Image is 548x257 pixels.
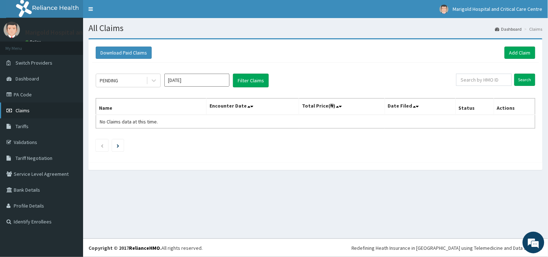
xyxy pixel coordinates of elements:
[16,75,39,82] span: Dashboard
[100,77,118,84] div: PENDING
[96,47,152,59] button: Download Paid Claims
[456,74,512,86] input: Search by HMO ID
[505,47,535,59] a: Add Claim
[494,99,535,115] th: Actions
[351,244,543,252] div: Redefining Heath Insurance in [GEOGRAPHIC_DATA] using Telemedicine and Data Science!
[89,245,161,251] strong: Copyright © 2017 .
[16,107,30,114] span: Claims
[164,74,229,87] input: Select Month and Year
[89,23,543,33] h1: All Claims
[514,74,535,86] input: Search
[25,29,143,36] p: Marigold Hospital and Critical Care Centre
[385,99,456,115] th: Date Filed
[4,22,20,38] img: User Image
[25,39,43,44] a: Online
[83,239,548,257] footer: All rights reserved.
[456,99,494,115] th: Status
[129,245,160,251] a: RelianceHMO
[16,155,52,161] span: Tariff Negotiation
[440,5,449,14] img: User Image
[207,99,299,115] th: Encounter Date
[495,26,522,32] a: Dashboard
[16,60,52,66] span: Switch Providers
[299,99,385,115] th: Total Price(₦)
[96,99,207,115] th: Name
[453,6,543,12] span: Marigold Hospital and Critical Care Centre
[100,142,104,149] a: Previous page
[100,118,158,125] span: No Claims data at this time.
[233,74,269,87] button: Filter Claims
[117,142,119,149] a: Next page
[16,123,29,130] span: Tariffs
[523,26,543,32] li: Claims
